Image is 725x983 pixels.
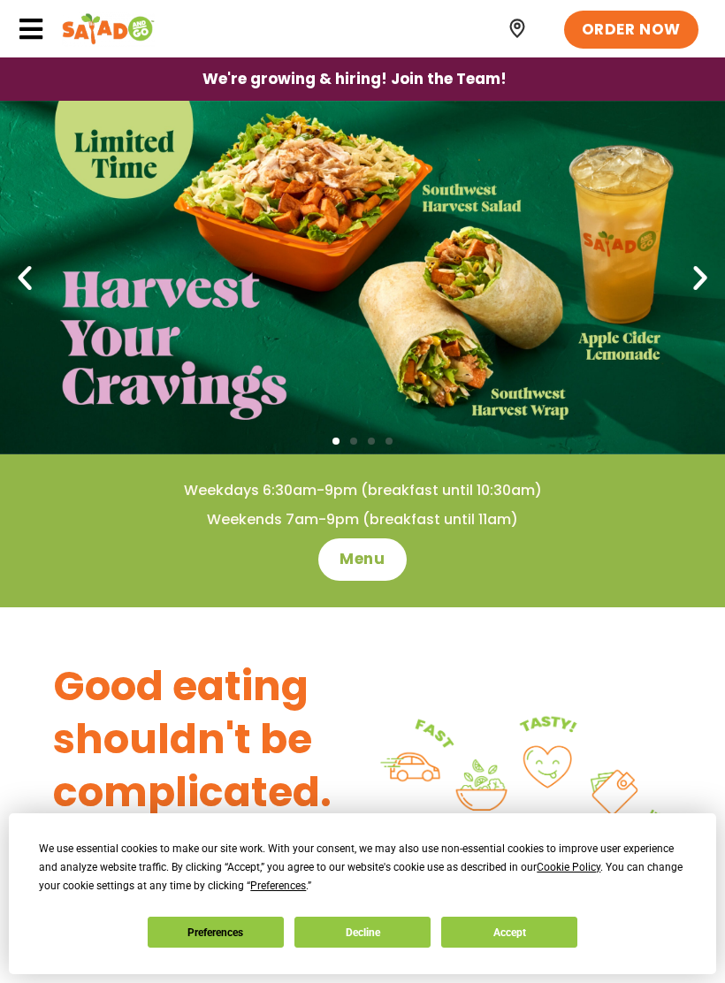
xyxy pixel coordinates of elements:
[294,917,431,948] button: Decline
[250,880,306,892] span: Preferences
[385,438,393,445] span: Go to slide 4
[441,917,577,948] button: Accept
[684,262,716,293] div: Next slide
[148,917,284,948] button: Preferences
[9,262,41,293] div: Previous slide
[62,11,155,47] img: Header logo
[582,19,681,41] span: ORDER NOW
[340,549,385,570] span: Menu
[350,438,357,445] span: Go to slide 2
[9,813,716,974] div: Cookie Consent Prompt
[537,861,600,873] span: Cookie Policy
[332,438,340,445] span: Go to slide 1
[39,840,685,895] div: We use essential cookies to make our site work. With your consent, we may also use non-essential ...
[35,481,690,500] h4: Weekdays 6:30am-9pm (breakfast until 10:30am)
[564,11,698,50] a: ORDER NOW
[368,438,375,445] span: Go to slide 3
[202,72,507,87] span: We're growing & hiring! Join the Team!
[35,510,690,530] h4: Weekends 7am-9pm (breakfast until 11am)
[53,660,362,819] h3: Good eating shouldn't be complicated.
[318,538,406,581] a: Menu
[176,58,533,100] a: We're growing & hiring! Join the Team!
